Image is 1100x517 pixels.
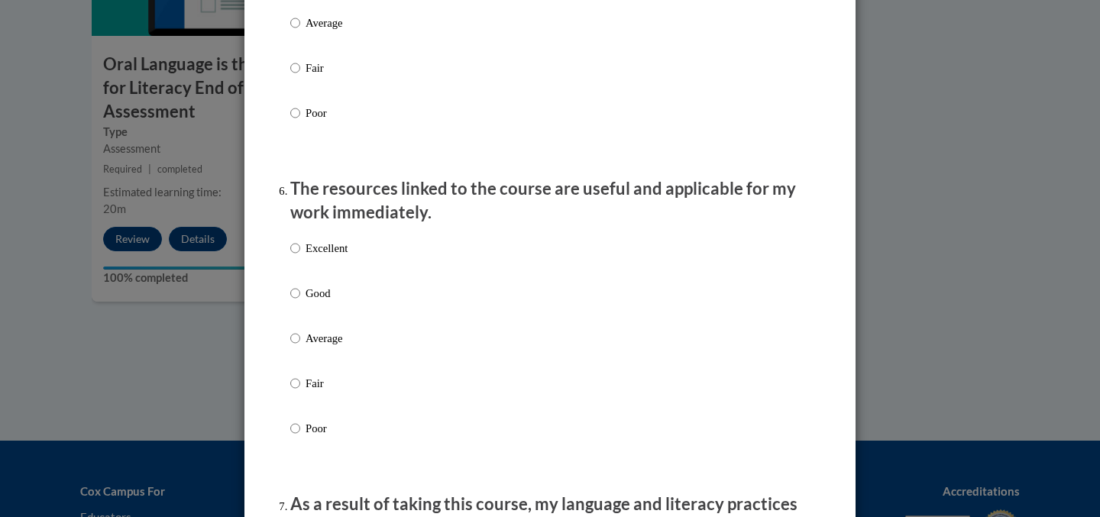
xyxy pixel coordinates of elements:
input: Fair [290,60,300,76]
p: Fair [306,60,348,76]
p: Average [306,15,348,31]
p: Average [306,330,348,347]
p: Poor [306,105,348,121]
p: Excellent [306,240,348,257]
p: Poor [306,420,348,437]
input: Good [290,285,300,302]
input: Average [290,15,300,31]
p: Fair [306,375,348,392]
input: Poor [290,420,300,437]
p: The resources linked to the course are useful and applicable for my work immediately. [290,177,810,225]
p: Good [306,285,348,302]
input: Average [290,330,300,347]
input: Fair [290,375,300,392]
input: Poor [290,105,300,121]
input: Excellent [290,240,300,257]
